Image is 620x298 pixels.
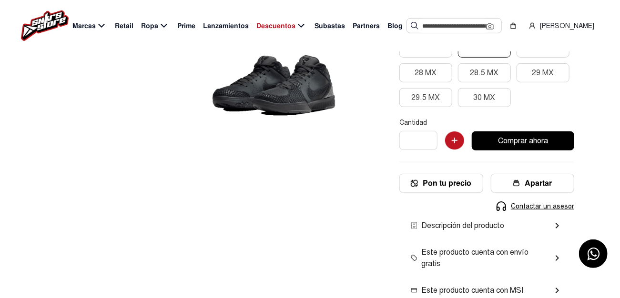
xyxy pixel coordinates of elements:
img: logo [21,10,69,41]
span: Marcas [72,21,96,31]
img: envio [411,255,417,261]
span: Lanzamientos [203,21,249,31]
img: Cámara [486,22,494,30]
button: Pon tu precio [399,174,483,193]
p: Cantidad [399,119,574,127]
img: user [529,22,536,30]
img: shopping [509,22,517,30]
span: Ropa [141,21,158,31]
img: Buscar [411,22,418,30]
button: 28.5 MX [458,63,511,82]
button: Apartar [491,174,574,193]
span: Contactar un asesor [511,201,574,211]
button: 29.5 MX [399,88,452,107]
span: Partners [353,21,380,31]
button: 30 MX [458,88,511,107]
mat-icon: chevron_right [551,285,563,296]
span: Prime [177,21,195,31]
img: envio [411,222,417,229]
span: Descripción del producto [411,220,504,231]
img: Agregar al carrito [445,131,464,150]
button: Comprar ahora [472,131,574,150]
button: 29 MX [517,63,569,82]
button: 28 MX [399,63,452,82]
span: Subastas [315,21,345,31]
img: msi [411,287,417,294]
span: Descuentos [256,21,295,31]
mat-icon: chevron_right [551,252,563,264]
span: Este producto cuenta con envío gratis [411,247,548,269]
span: Blog [387,21,403,31]
img: wallet-05.png [513,179,520,187]
span: [PERSON_NAME] [540,21,594,31]
img: Icon.png [411,179,418,187]
mat-icon: chevron_right [551,220,563,231]
span: Este producto cuenta con MSI [411,285,523,296]
span: Retail [115,21,133,31]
